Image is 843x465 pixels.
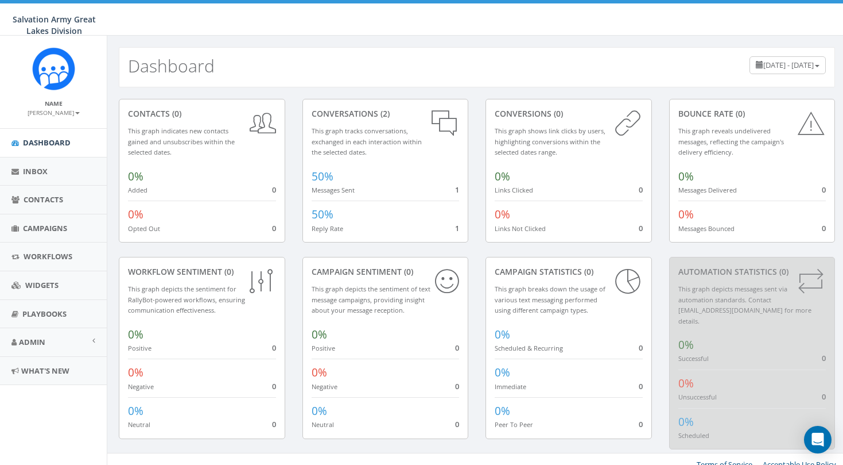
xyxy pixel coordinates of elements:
div: Bounce Rate [678,108,826,120]
span: 0 [455,381,459,391]
span: 0 [272,223,276,233]
span: (0) [777,266,788,277]
small: Links Not Clicked [495,224,546,233]
small: Scheduled [678,431,709,440]
span: 50% [312,207,333,222]
span: 50% [312,169,333,184]
span: 0 [822,185,826,195]
small: Opted Out [128,224,160,233]
small: Name [45,99,63,107]
span: Campaigns [23,223,67,233]
span: 0% [312,403,327,418]
small: Messages Sent [312,186,355,194]
small: This graph shows link clicks by users, highlighting conversions within the selected dates range. [495,126,605,156]
span: 0% [128,365,143,380]
small: Reply Rate [312,224,343,233]
small: Unsuccessful [678,393,717,401]
span: 0% [495,365,510,380]
small: This graph breaks down the usage of various text messaging performed using different campaign types. [495,285,605,314]
span: Admin [19,337,45,347]
span: 0% [678,414,694,429]
span: 0% [495,169,510,184]
small: This graph depicts messages sent via automation standards. Contact [EMAIL_ADDRESS][DOMAIN_NAME] f... [678,285,811,325]
small: Peer To Peer [495,420,533,429]
div: conversions [495,108,643,120]
div: contacts [128,108,276,120]
span: 0% [128,403,143,418]
span: 0% [312,365,327,380]
span: 0% [678,207,694,222]
small: Neutral [128,420,150,429]
small: Messages Bounced [678,224,735,233]
small: Negative [312,382,337,391]
div: Campaign Statistics [495,266,643,278]
span: Workflows [24,251,72,262]
span: 0% [678,376,694,391]
small: Neutral [312,420,334,429]
span: What's New [21,366,69,376]
small: This graph depicts the sentiment for RallyBot-powered workflows, ensuring communication effective... [128,285,245,314]
span: 0% [495,403,510,418]
span: (2) [378,108,390,119]
span: Playbooks [22,309,67,319]
small: Negative [128,382,154,391]
span: Salvation Army Great Lakes Division [13,14,96,36]
span: Widgets [25,280,59,290]
span: Contacts [24,194,63,205]
span: 0 [455,343,459,353]
small: This graph reveals undelivered messages, reflecting the campaign's delivery efficiency. [678,126,784,156]
span: 0 [639,343,643,353]
span: (0) [170,108,181,119]
span: 0 [272,343,276,353]
small: This graph indicates new contacts gained and unsubscribes within the selected dates. [128,126,235,156]
span: 0 [272,419,276,429]
span: (0) [222,266,234,277]
span: (0) [582,266,593,277]
small: Added [128,186,147,194]
span: 0 [639,381,643,391]
span: 0% [678,337,694,352]
small: Positive [128,344,151,352]
span: 0 [639,419,643,429]
a: [PERSON_NAME] [28,107,80,117]
span: 0 [272,185,276,195]
small: This graph depicts the sentiment of text message campaigns, providing insight about your message ... [312,285,430,314]
small: Successful [678,354,709,363]
span: 0 [822,223,826,233]
div: Automation Statistics [678,266,826,278]
span: 0 [822,353,826,363]
span: (0) [551,108,563,119]
span: 0 [639,185,643,195]
span: 0% [128,207,143,222]
span: 0% [128,327,143,342]
div: Workflow Sentiment [128,266,276,278]
span: 0 [822,391,826,402]
span: (0) [402,266,413,277]
small: Positive [312,344,335,352]
span: 0% [495,207,510,222]
span: 0% [312,327,327,342]
small: Messages Delivered [678,186,737,194]
span: [DATE] - [DATE] [763,60,814,70]
span: Dashboard [23,137,71,148]
span: Inbox [23,166,48,176]
span: (0) [733,108,745,119]
small: Immediate [495,382,526,391]
span: 1 [455,185,459,195]
small: This graph tracks conversations, exchanged in each interaction within the selected dates. [312,126,422,156]
h2: Dashboard [128,56,215,75]
small: Links Clicked [495,186,533,194]
span: 0 [272,381,276,391]
span: 0% [128,169,143,184]
div: Open Intercom Messenger [804,426,832,454]
small: [PERSON_NAME] [28,109,80,117]
span: 1 [455,223,459,233]
span: 0 [639,223,643,233]
span: 0% [678,169,694,184]
span: 0% [495,327,510,342]
div: conversations [312,108,460,120]
small: Scheduled & Recurring [495,344,563,352]
img: Rally_Corp_Icon_1.png [32,47,75,90]
div: Campaign Sentiment [312,266,460,278]
span: 0 [455,419,459,429]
